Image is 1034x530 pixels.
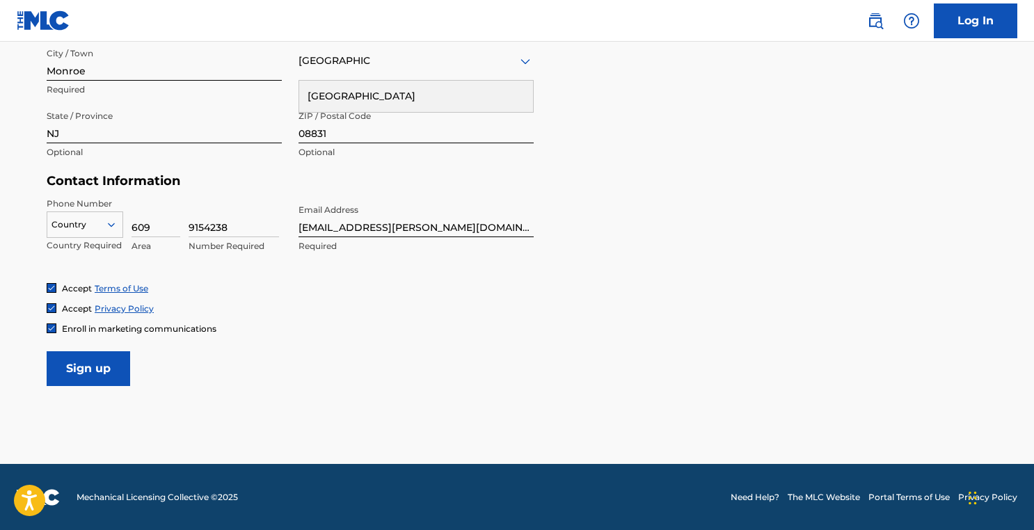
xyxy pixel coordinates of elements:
img: logo [17,489,60,506]
p: Area [132,240,180,252]
img: checkbox [47,324,56,332]
img: checkbox [47,304,56,312]
a: The MLC Website [788,491,860,504]
p: Required [299,240,534,252]
a: Terms of Use [95,283,148,294]
img: help [903,13,920,29]
p: Country Required [47,239,123,252]
span: Accept [62,283,92,294]
p: Optional [299,146,534,159]
a: Portal Terms of Use [868,491,950,504]
img: checkbox [47,284,56,292]
iframe: Chat Widget [964,463,1034,530]
input: Sign up [47,351,130,386]
img: search [867,13,884,29]
a: Public Search [861,7,889,35]
h5: Contact Information [47,173,534,189]
a: Log In [934,3,1017,38]
a: Need Help? [731,491,779,504]
span: Mechanical Licensing Collective © 2025 [77,491,238,504]
p: Optional [47,146,282,159]
p: Required [47,83,282,96]
div: Drag [969,477,977,519]
p: Number Required [189,240,279,252]
a: Privacy Policy [95,303,154,314]
img: MLC Logo [17,10,70,31]
span: Enroll in marketing communications [62,323,216,334]
a: Privacy Policy [958,491,1017,504]
span: Accept [62,303,92,314]
div: Help [898,7,925,35]
div: [GEOGRAPHIC_DATA] [299,81,533,112]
